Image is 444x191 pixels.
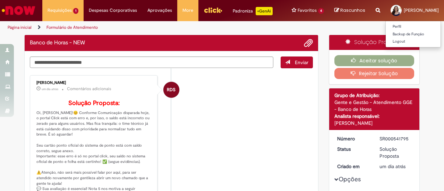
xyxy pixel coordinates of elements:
[204,5,222,15] img: click_logo_yellow_360x200.png
[379,163,405,170] span: um dia atrás
[281,57,313,68] button: Enviar
[340,7,365,14] span: Rascunhos
[73,8,78,14] span: 1
[163,82,179,98] div: Raquel De Souza
[89,7,137,14] span: Despesas Corporativas
[42,87,58,91] span: um dia atrás
[334,99,415,113] div: Gente e Gestão - Atendimento GGE - Banco de Horas
[48,7,72,14] span: Requisições
[298,7,317,14] span: Favoritos
[379,135,412,142] div: SR000541795
[404,7,439,13] span: [PERSON_NAME]
[167,81,176,98] span: RDS
[147,7,172,14] span: Aprovações
[329,35,420,50] div: Solução Proposta
[304,38,313,47] button: Adicionar anexos
[68,99,120,107] b: Solução Proposta:
[8,25,32,30] a: Página inicial
[334,113,415,120] div: Analista responsável:
[386,23,441,31] a: Perfil
[334,120,415,127] div: [PERSON_NAME]
[334,55,415,66] button: Aceitar solução
[332,146,375,153] dt: Status
[36,81,152,85] div: [PERSON_NAME]
[332,135,375,142] dt: Número
[67,86,111,92] small: Comentários adicionais
[379,163,412,170] div: 29/08/2025 14:16:14
[1,3,36,17] img: ServiceNow
[386,31,441,38] a: Backup de Função
[5,21,291,34] ul: Trilhas de página
[30,57,273,68] textarea: Digite sua mensagem aqui...
[295,59,308,66] span: Enviar
[332,163,375,170] dt: Criado em
[256,7,273,15] p: +GenAi
[42,87,58,91] time: 29/08/2025 16:54:18
[334,7,365,14] a: Rascunhos
[386,38,441,45] a: Logout
[334,92,415,99] div: Grupo de Atribuição:
[318,8,324,14] span: 4
[334,68,415,79] button: Rejeitar Solução
[46,25,98,30] a: Formulário de Atendimento
[30,40,85,46] h2: Banco de Horas - NEW Histórico de tíquete
[182,7,193,14] span: More
[379,163,405,170] time: 29/08/2025 14:16:14
[379,146,412,159] div: Solução Proposta
[233,7,273,15] div: Padroniza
